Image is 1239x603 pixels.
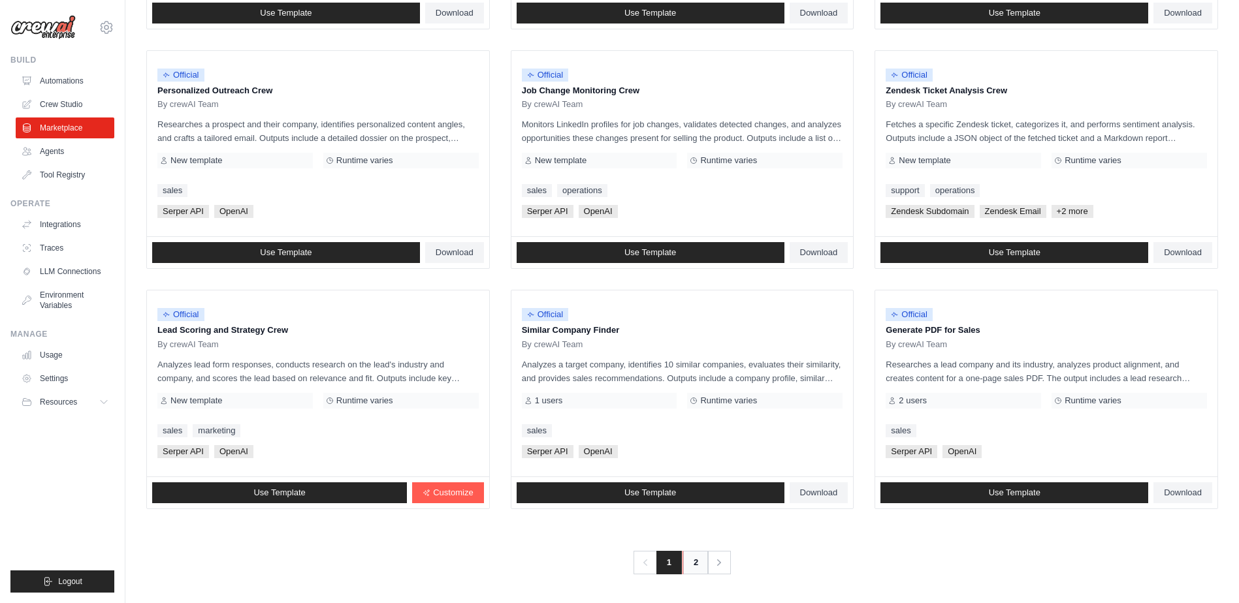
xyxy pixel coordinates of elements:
[886,445,937,458] span: Serper API
[880,482,1148,503] a: Use Template
[522,184,552,197] a: sales
[16,285,114,316] a: Environment Variables
[800,8,838,18] span: Download
[989,247,1040,258] span: Use Template
[522,69,569,82] span: Official
[16,70,114,91] a: Automations
[886,339,947,350] span: By crewAI Team
[899,155,950,166] span: New template
[624,8,676,18] span: Use Template
[436,8,474,18] span: Download
[624,487,676,498] span: Use Template
[260,8,312,18] span: Use Template
[157,358,479,385] p: Analyzes lead form responses, conducts research on the lead's industry and company, and scores th...
[157,445,209,458] span: Serper API
[700,395,757,406] span: Runtime varies
[16,238,114,258] a: Traces
[253,487,305,498] span: Use Template
[634,551,731,574] nav: Pagination
[16,164,114,185] a: Tool Registry
[522,117,843,145] p: Monitors LinkedIn profiles for job changes, validates detected changes, and analyzes opportunitie...
[886,99,947,110] span: By crewAI Team
[193,424,240,437] a: marketing
[170,155,222,166] span: New template
[522,324,843,337] p: Similar Company Finder
[16,214,114,235] a: Integrations
[40,397,77,407] span: Resources
[800,247,838,258] span: Download
[1065,395,1121,406] span: Runtime varies
[989,8,1040,18] span: Use Template
[930,184,980,197] a: operations
[1153,3,1212,23] a: Download
[157,84,479,97] p: Personalized Outreach Crew
[880,3,1148,23] a: Use Template
[170,395,222,406] span: New template
[157,117,479,145] p: Researches a prospect and their company, identifies personalized content angles, and crafts a tai...
[790,3,848,23] a: Download
[522,308,569,321] span: Official
[157,205,209,218] span: Serper API
[535,155,587,166] span: New template
[942,445,982,458] span: OpenAI
[624,247,676,258] span: Use Template
[800,487,838,498] span: Download
[790,482,848,503] a: Download
[1052,205,1093,218] span: +2 more
[980,205,1046,218] span: Zendesk Email
[16,141,114,162] a: Agents
[1164,8,1202,18] span: Download
[16,261,114,282] a: LLM Connections
[425,3,484,23] a: Download
[1153,482,1212,503] a: Download
[214,205,253,218] span: OpenAI
[557,184,607,197] a: operations
[1164,487,1202,498] span: Download
[16,368,114,389] a: Settings
[886,84,1207,97] p: Zendesk Ticket Analysis Crew
[886,184,924,197] a: support
[433,487,473,498] span: Customize
[535,395,563,406] span: 1 users
[16,345,114,365] a: Usage
[10,55,114,65] div: Build
[16,94,114,115] a: Crew Studio
[790,242,848,263] a: Download
[152,3,420,23] a: Use Template
[522,84,843,97] p: Job Change Monitoring Crew
[152,482,407,503] a: Use Template
[157,99,219,110] span: By crewAI Team
[16,392,114,412] button: Resources
[989,487,1040,498] span: Use Template
[579,205,618,218] span: OpenAI
[886,308,933,321] span: Official
[522,358,843,385] p: Analyzes a target company, identifies 10 similar companies, evaluates their similarity, and provi...
[517,482,784,503] a: Use Template
[522,445,573,458] span: Serper API
[10,570,114,593] button: Logout
[517,242,784,263] a: Use Template
[214,445,253,458] span: OpenAI
[1164,247,1202,258] span: Download
[1153,242,1212,263] a: Download
[899,395,927,406] span: 2 users
[886,69,933,82] span: Official
[1065,155,1121,166] span: Runtime varies
[10,329,114,339] div: Manage
[157,69,204,82] span: Official
[425,242,484,263] a: Download
[522,205,573,218] span: Serper API
[886,117,1207,145] p: Fetches a specific Zendesk ticket, categorizes it, and performs sentiment analysis. Outputs inclu...
[157,424,187,437] a: sales
[656,551,682,574] span: 1
[152,242,420,263] a: Use Template
[886,424,916,437] a: sales
[886,358,1207,385] p: Researches a lead company and its industry, analyzes product alignment, and creates content for a...
[16,117,114,138] a: Marketplace
[886,205,974,218] span: Zendesk Subdomain
[157,308,204,321] span: Official
[10,198,114,209] div: Operate
[412,482,483,503] a: Customize
[157,324,479,337] p: Lead Scoring and Strategy Crew
[683,551,709,574] a: 2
